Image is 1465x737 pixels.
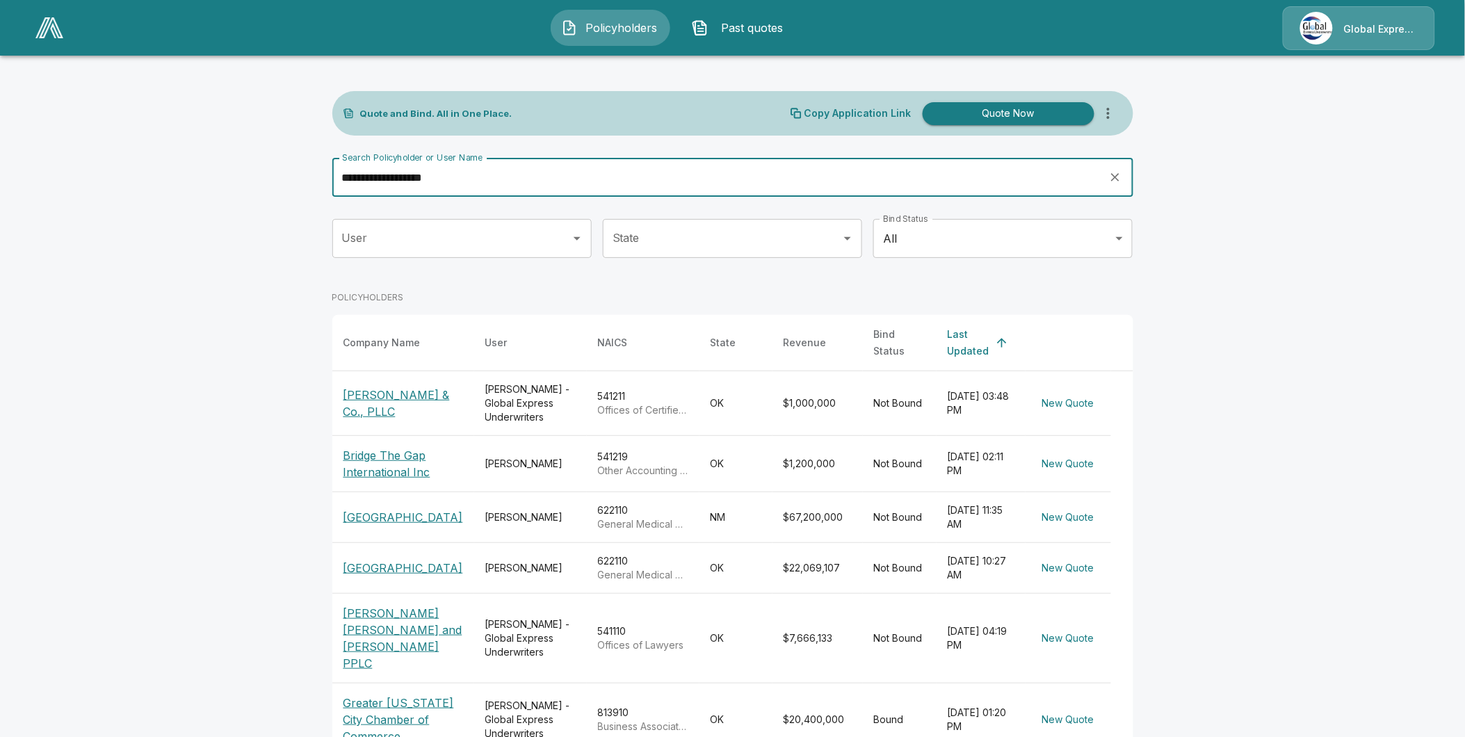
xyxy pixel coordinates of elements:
[937,371,1026,436] td: [DATE] 03:48 PM
[917,102,1094,125] a: Quote Now
[598,517,688,531] p: General Medical and Surgical Hospitals
[485,457,576,471] div: [PERSON_NAME]
[485,561,576,575] div: [PERSON_NAME]
[598,403,688,417] p: Offices of Certified Public Accountants
[772,436,863,492] td: $1,200,000
[485,334,508,351] div: User
[772,594,863,683] td: $7,666,133
[551,10,670,46] button: Policyholders IconPolicyholders
[873,219,1133,258] div: All
[332,291,404,304] p: POLICYHOLDERS
[937,492,1026,543] td: [DATE] 11:35 AM
[485,510,576,524] div: [PERSON_NAME]
[923,102,1094,125] button: Quote Now
[598,464,688,478] p: Other Accounting Services
[343,447,463,480] p: Bridge The Gap International Inc
[561,19,578,36] img: Policyholders Icon
[714,19,791,36] span: Past quotes
[343,334,421,351] div: Company Name
[699,436,772,492] td: OK
[598,624,688,652] div: 541110
[883,213,928,225] label: Bind Status
[598,389,688,417] div: 541211
[863,492,937,543] td: Not Bound
[598,450,688,478] div: 541219
[343,509,463,526] p: [GEOGRAPHIC_DATA]
[343,605,463,672] p: [PERSON_NAME] [PERSON_NAME] and [PERSON_NAME] PPLC
[804,108,912,118] p: Copy Application Link
[598,503,688,531] div: 622110
[937,436,1026,492] td: [DATE] 02:11 PM
[948,326,989,359] div: Last Updated
[699,492,772,543] td: NM
[598,720,688,734] p: Business Associations
[772,492,863,543] td: $67,200,000
[937,543,1026,594] td: [DATE] 10:27 AM
[1037,556,1100,581] button: New Quote
[1037,451,1100,477] button: New Quote
[343,387,463,420] p: [PERSON_NAME] & Co., PLLC
[583,19,660,36] span: Policyholders
[1344,22,1418,36] p: Global Express Underwriters
[863,371,937,436] td: Not Bound
[863,436,937,492] td: Not Bound
[1105,167,1126,188] button: clear search
[1094,99,1122,127] button: more
[567,229,587,248] button: Open
[681,10,801,46] button: Past quotes IconPast quotes
[1283,6,1435,50] a: Agency IconGlobal Express Underwriters
[1037,505,1100,531] button: New Quote
[598,706,688,734] div: 813910
[598,554,688,582] div: 622110
[360,109,512,118] p: Quote and Bind. All in One Place.
[692,19,709,36] img: Past quotes Icon
[838,229,857,248] button: Open
[485,617,576,659] div: [PERSON_NAME] - Global Express Underwriters
[699,594,772,683] td: OK
[772,371,863,436] td: $1,000,000
[937,594,1026,683] td: [DATE] 04:19 PM
[699,371,772,436] td: OK
[863,594,937,683] td: Not Bound
[598,568,688,582] p: General Medical and Surgical Hospitals
[598,334,628,351] div: NAICS
[863,543,937,594] td: Not Bound
[342,152,483,163] label: Search Policyholder or User Name
[343,560,463,576] p: [GEOGRAPHIC_DATA]
[699,543,772,594] td: OK
[485,382,576,424] div: [PERSON_NAME] - Global Express Underwriters
[598,638,688,652] p: Offices of Lawyers
[1300,12,1333,44] img: Agency Icon
[1037,626,1100,651] button: New Quote
[711,334,736,351] div: State
[35,17,63,38] img: AA Logo
[772,543,863,594] td: $22,069,107
[1037,707,1100,733] button: New Quote
[863,315,937,371] th: Bind Status
[1037,391,1100,416] button: New Quote
[784,334,827,351] div: Revenue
